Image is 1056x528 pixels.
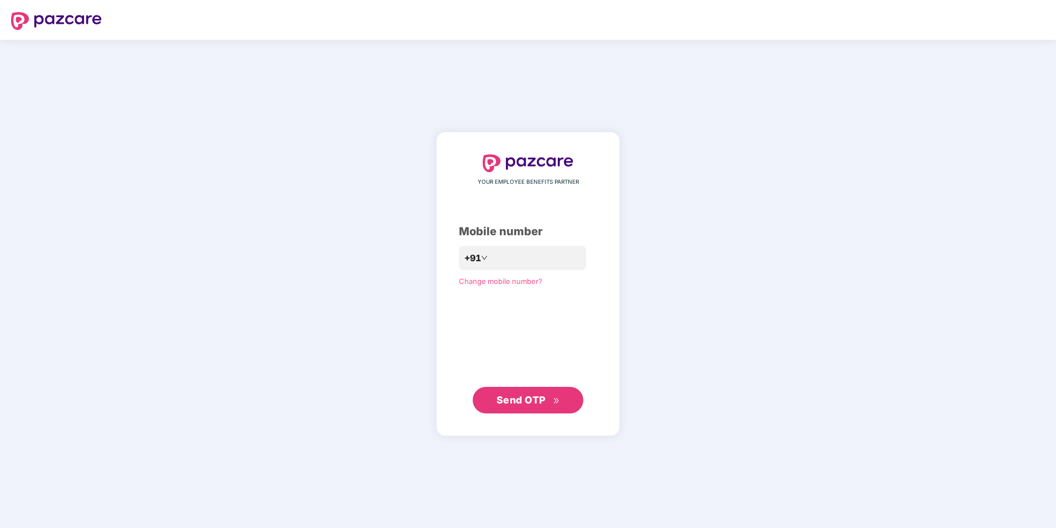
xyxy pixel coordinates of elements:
[473,387,583,413] button: Send OTPdouble-right
[481,255,488,261] span: down
[478,178,579,187] span: YOUR EMPLOYEE BENEFITS PARTNER
[464,251,481,265] span: +91
[459,223,597,240] div: Mobile number
[496,394,546,406] span: Send OTP
[459,277,542,286] a: Change mobile number?
[553,397,560,405] span: double-right
[11,12,102,30] img: logo
[483,154,573,172] img: logo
